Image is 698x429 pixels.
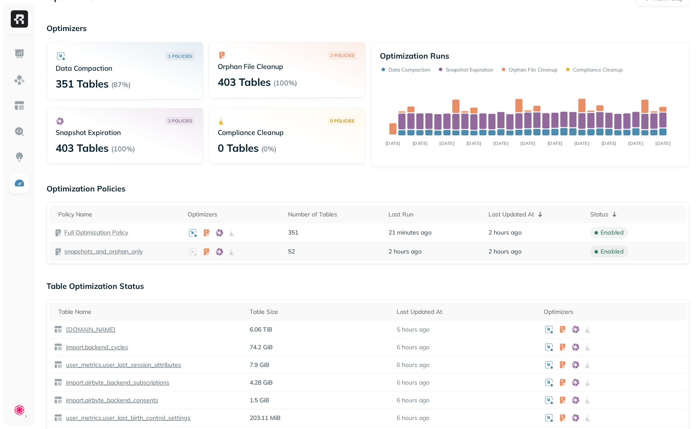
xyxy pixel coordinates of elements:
[14,126,25,137] img: Query Explorer
[397,308,535,316] div: Last Updated At
[250,379,388,387] p: 4.28 GiB
[488,247,522,256] span: 2 hours ago
[56,77,109,91] p: 351 Tables
[397,361,429,369] p: 6 hours ago
[397,379,429,387] p: 6 hours ago
[544,308,682,316] div: Optimizers
[520,141,535,146] tspan: [DATE]
[56,141,109,155] p: 403 Tables
[14,178,25,189] img: Optimization
[218,141,259,155] p: 0 Tables
[13,404,25,416] img: Clue
[250,308,388,316] div: Table Size
[64,229,128,237] a: Full Optimization Policy
[14,100,25,111] img: Asset Explorer
[574,141,589,146] tspan: [DATE]
[64,414,191,422] p: user_metrics.user_last_birth_control_settings
[250,361,388,369] p: 7.9 GiB
[54,378,63,387] img: table
[111,144,135,153] p: ( 100% )
[54,325,63,334] img: table
[250,414,388,422] p: 203.11 MiB
[63,361,181,369] a: user_metrics.user_last_session_attributes
[218,62,357,71] p: Orphan File Cleanup
[261,144,276,153] p: ( 0% )
[47,23,689,33] p: Optimizers
[47,281,689,291] p: Table Optimization Status
[466,141,481,146] tspan: [DATE]
[58,308,241,316] div: Table Name
[488,209,582,219] div: Last Updated At
[58,210,179,219] div: Policy Name
[655,141,670,146] tspan: [DATE]
[273,78,297,87] p: ( 100% )
[385,141,400,146] tspan: [DATE]
[250,326,388,334] p: 6.06 TiB
[388,247,422,256] span: 2 hours ago
[14,74,25,85] img: Assets
[188,210,279,219] div: Optimizers
[54,413,63,422] img: table
[547,141,562,146] tspan: [DATE]
[14,48,25,59] img: Dashboard
[63,379,169,387] a: import.airbyte_backend_subscriptions
[63,343,128,351] a: import.backend_cycles
[11,10,28,28] img: Ryft
[63,414,191,422] a: user_metrics.user_last_birth_control_settings
[439,141,454,146] tspan: [DATE]
[288,247,380,256] p: 52
[168,118,192,124] p: 2 POLICIES
[54,360,63,369] img: table
[601,141,617,146] tspan: [DATE]
[250,343,388,351] p: 74.2 GiB
[14,152,25,163] img: Insights
[168,53,192,59] p: 1 POLICIES
[601,247,624,256] p: enabled
[397,326,429,334] p: 5 hours ago
[288,229,380,237] p: 351
[64,343,128,351] p: import.backend_cycles
[573,66,623,73] p: Compliance Cleanup
[397,396,429,404] p: 6 hours ago
[54,343,63,351] img: table
[111,80,131,89] p: ( 87% )
[397,414,429,422] p: 6 hours ago
[56,64,194,72] p: Data Compaction
[590,209,682,219] div: Status
[388,229,432,237] span: 21 minutes ago
[488,229,522,237] span: 2 hours ago
[56,128,194,137] p: Snapshot Expiration
[628,141,643,146] tspan: [DATE]
[64,396,158,404] p: import.airbyte_backend_consents
[446,66,493,73] p: Snapshot Expiration
[288,210,380,219] div: Number of Tables
[412,141,427,146] tspan: [DATE]
[509,66,557,73] p: Orphan File Cleanup
[388,210,480,219] div: Last Run
[330,118,354,124] p: 0 POLICIES
[250,396,388,404] p: 1.5 GiB
[64,247,143,256] a: snapshots_and_orphan_only
[64,326,116,334] p: [DOMAIN_NAME]
[47,184,689,194] p: Optimization Policies
[54,396,63,404] img: table
[218,75,271,89] p: 403 Tables
[64,379,169,387] p: import.airbyte_backend_subscriptions
[218,128,357,137] p: Compliance Cleanup
[388,66,430,73] p: Data Compaction
[380,51,449,61] p: Optimization Runs
[601,229,624,237] p: enabled
[64,361,181,369] p: user_metrics.user_last_session_attributes
[63,396,158,404] a: import.airbyte_backend_consents
[493,141,508,146] tspan: [DATE]
[63,326,116,334] a: [DOMAIN_NAME]
[330,52,354,59] p: 2 POLICIES
[397,343,429,351] p: 6 hours ago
